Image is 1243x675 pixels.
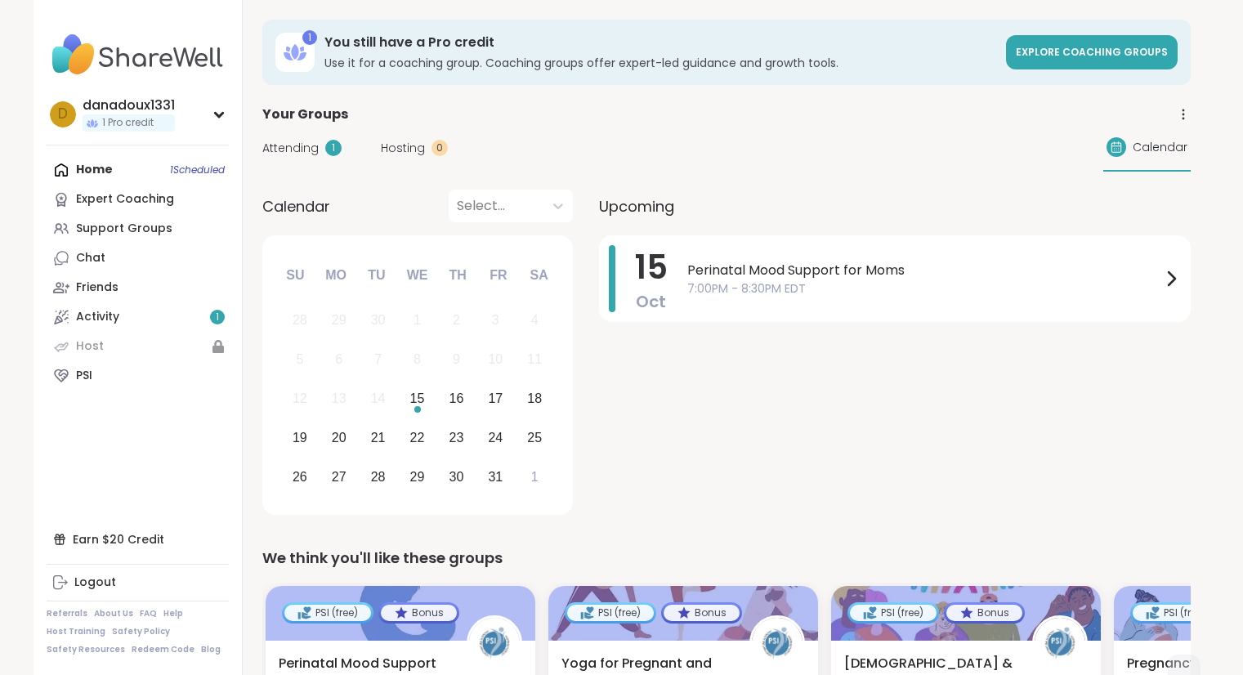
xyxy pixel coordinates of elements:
[449,466,464,488] div: 30
[262,195,330,217] span: Calendar
[1006,35,1178,69] a: Explore Coaching Groups
[201,644,221,655] a: Blog
[371,466,386,488] div: 28
[410,427,425,449] div: 22
[439,342,474,378] div: Not available Thursday, October 9th, 2025
[360,459,396,494] div: Choose Tuesday, October 28th, 2025
[321,342,356,378] div: Not available Monday, October 6th, 2025
[481,257,516,293] div: Fr
[381,140,425,157] span: Hosting
[262,140,319,157] span: Attending
[521,257,557,293] div: Sa
[47,525,229,554] div: Earn $20 Credit
[439,303,474,338] div: Not available Thursday, October 2nd, 2025
[163,608,183,619] a: Help
[414,348,421,370] div: 8
[381,605,457,621] div: Bonus
[488,348,503,370] div: 10
[946,605,1022,621] div: Bonus
[76,279,118,296] div: Friends
[262,547,1191,570] div: We think you'll like these groups
[599,195,674,217] span: Upcoming
[321,459,356,494] div: Choose Monday, October 27th, 2025
[112,626,170,637] a: Safety Policy
[371,427,386,449] div: 21
[325,140,342,156] div: 1
[635,244,668,290] span: 15
[318,257,354,293] div: Mo
[332,427,347,449] div: 20
[850,605,937,621] div: PSI (free)
[400,342,435,378] div: Not available Wednesday, October 8th, 2025
[517,303,552,338] div: Not available Saturday, October 4th, 2025
[76,250,105,266] div: Chat
[76,368,92,384] div: PSI
[687,261,1161,280] span: Perinatal Mood Support for Moms
[321,303,356,338] div: Not available Monday, September 29th, 2025
[94,608,133,619] a: About Us
[47,644,125,655] a: Safety Resources
[517,342,552,378] div: Not available Saturday, October 11th, 2025
[76,338,104,355] div: Host
[410,466,425,488] div: 29
[280,301,554,496] div: month 2025-10
[262,105,348,124] span: Your Groups
[140,608,157,619] a: FAQ
[76,309,119,325] div: Activity
[410,387,425,409] div: 15
[335,348,342,370] div: 6
[47,214,229,244] a: Support Groups
[449,427,464,449] div: 23
[478,459,513,494] div: Choose Friday, October 31st, 2025
[58,104,68,125] span: d
[321,420,356,455] div: Choose Monday, October 20th, 2025
[400,303,435,338] div: Not available Wednesday, October 1st, 2025
[527,387,542,409] div: 18
[517,459,552,494] div: Choose Saturday, November 1st, 2025
[47,273,229,302] a: Friends
[1016,45,1168,59] span: Explore Coaching Groups
[687,280,1161,297] span: 7:00PM - 8:30PM EDT
[453,348,460,370] div: 9
[293,427,307,449] div: 19
[469,618,520,668] img: PSIHost2
[359,257,395,293] div: Tu
[431,140,448,156] div: 0
[47,568,229,597] a: Logout
[360,420,396,455] div: Choose Tuesday, October 21st, 2025
[449,387,464,409] div: 16
[488,427,503,449] div: 24
[302,30,317,45] div: 1
[531,309,539,331] div: 4
[527,348,542,370] div: 11
[371,387,386,409] div: 14
[414,309,421,331] div: 1
[478,342,513,378] div: Not available Friday, October 10th, 2025
[324,34,996,51] h3: You still have a Pro credit
[1133,605,1219,621] div: PSI (free)
[284,605,371,621] div: PSI (free)
[478,420,513,455] div: Choose Friday, October 24th, 2025
[102,116,154,130] span: 1 Pro credit
[636,290,666,313] span: Oct
[439,382,474,417] div: Choose Thursday, October 16th, 2025
[83,96,175,114] div: danadoux1331
[400,382,435,417] div: Choose Wednesday, October 15th, 2025
[567,605,654,621] div: PSI (free)
[47,185,229,214] a: Expert Coaching
[47,626,105,637] a: Host Training
[47,26,229,83] img: ShareWell Nav Logo
[492,309,499,331] div: 3
[488,387,503,409] div: 17
[47,608,87,619] a: Referrals
[283,303,318,338] div: Not available Sunday, September 28th, 2025
[453,309,460,331] div: 2
[47,244,229,273] a: Chat
[216,311,219,324] span: 1
[283,342,318,378] div: Not available Sunday, October 5th, 2025
[478,303,513,338] div: Not available Friday, October 3rd, 2025
[527,427,542,449] div: 25
[517,420,552,455] div: Choose Saturday, October 25th, 2025
[399,257,435,293] div: We
[76,191,174,208] div: Expert Coaching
